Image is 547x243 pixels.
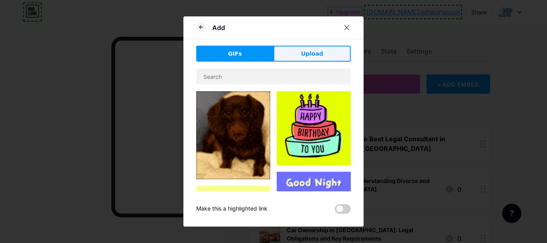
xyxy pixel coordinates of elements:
div: Add [212,23,225,32]
div: Make this a highlighted link [196,204,267,214]
button: GIFs [196,46,273,62]
img: Gihpy [196,91,270,179]
span: Upload [301,50,323,58]
button: Upload [273,46,351,62]
img: Gihpy [277,91,351,165]
input: Search [197,68,350,84]
span: GIFs [228,50,242,58]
